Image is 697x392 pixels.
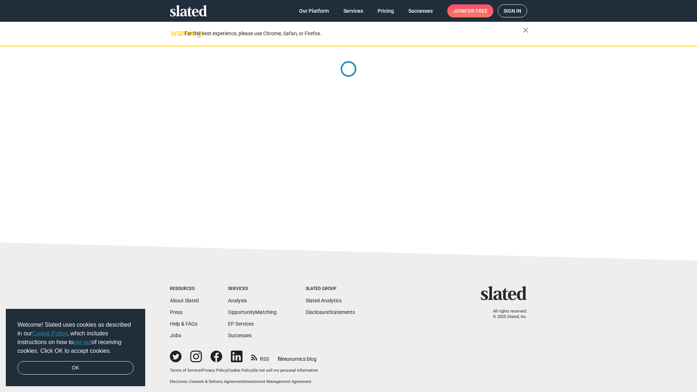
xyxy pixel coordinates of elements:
[228,321,254,327] a: EP Services
[498,4,527,17] a: Sign in
[465,4,488,17] span: for free
[228,309,277,315] a: OpportunityMatching
[245,379,311,384] a: Investment Management Agreement
[170,321,197,327] a: Help & FAQs
[170,379,244,384] a: Electronic Consent & Delivery Agreement
[299,4,329,17] span: Our Platform
[403,4,439,17] a: Successes
[372,4,400,17] a: Pricing
[278,356,286,362] span: film
[74,339,92,345] a: opt-out
[306,286,355,292] div: Slated Group
[170,286,199,292] div: Resources
[170,309,183,315] a: Press
[252,368,253,373] span: |
[170,332,181,338] a: Jobs
[228,286,277,292] div: Services
[228,368,252,373] a: Cookie Policy
[521,26,530,34] mat-icon: close
[6,309,145,387] div: cookieconsent
[293,4,335,17] a: Our Platform
[170,368,201,373] a: Terms of Service
[32,330,67,336] a: Cookie Policy
[228,332,252,338] a: Successes
[251,351,269,363] a: RSS
[201,368,202,373] span: |
[343,4,363,17] span: Services
[227,368,228,373] span: |
[244,379,245,384] span: |
[171,29,179,37] mat-icon: warning
[228,298,247,303] a: Analysis
[17,361,134,375] a: dismiss cookie message
[504,5,521,17] span: Sign in
[408,4,433,17] span: Successes
[378,4,394,17] span: Pricing
[485,309,527,319] p: All rights reserved. © 2025 Slated, Inc.
[17,320,134,355] span: Welcome! Slated uses cookies as described in our , which includes instructions on how to of recei...
[338,4,369,17] a: Services
[202,368,227,373] a: Privacy Policy
[170,298,199,303] a: About Slated
[453,4,488,17] span: Join
[184,29,523,38] div: For the best experience, please use Chrome, Safari, or Firefox.
[447,4,493,17] a: Joinfor free
[253,368,318,373] button: Do not sell my personal information
[278,350,317,363] a: filmonomics blog
[306,298,342,303] a: Slated Analytics
[306,309,355,315] a: DisclosureStatements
